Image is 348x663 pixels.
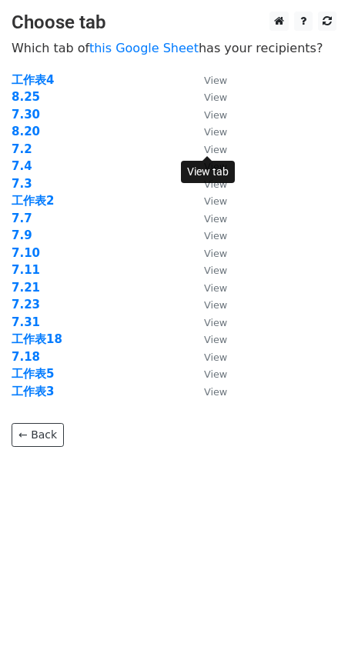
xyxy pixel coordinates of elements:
a: 7.18 [12,350,40,364]
a: 7.21 [12,281,40,295]
a: 8.20 [12,125,40,138]
a: View [189,90,227,104]
small: View [204,265,227,276]
small: View [204,126,227,138]
a: 7.4 [12,159,32,173]
a: View [189,385,227,398]
a: View [189,367,227,381]
a: View [189,108,227,122]
a: 7.23 [12,298,40,312]
a: 工作表18 [12,332,62,346]
a: View [189,350,227,364]
a: View [189,246,227,260]
small: View [204,75,227,86]
a: View [189,332,227,346]
a: View [189,212,227,225]
small: View [204,213,227,225]
a: 工作表3 [12,385,54,398]
small: View [204,230,227,242]
a: View [189,177,227,191]
small: View [204,282,227,294]
small: View [204,248,227,259]
a: 7.11 [12,263,40,277]
a: 7.2 [12,142,32,156]
small: View [204,299,227,311]
a: View [189,73,227,87]
a: 7.3 [12,177,32,191]
small: View [204,178,227,190]
a: 7.9 [12,228,32,242]
small: View [204,195,227,207]
a: 工作表4 [12,73,54,87]
small: View [204,317,227,328]
a: 工作表5 [12,367,54,381]
small: View [204,109,227,121]
small: View [204,144,227,155]
a: View [189,281,227,295]
small: View [204,351,227,363]
a: View [189,142,227,156]
a: View [189,298,227,312]
a: View [189,125,227,138]
div: View tab [181,161,235,183]
a: 7.30 [12,108,40,122]
a: View [189,263,227,277]
small: View [204,386,227,398]
small: View [204,334,227,345]
a: 7.10 [12,246,40,260]
h3: Choose tab [12,12,336,34]
a: 7.31 [12,315,40,329]
a: View [189,194,227,208]
small: View [204,92,227,103]
small: View [204,368,227,380]
a: View [189,315,227,329]
p: Which tab of has your recipients? [12,40,336,56]
a: 7.7 [12,212,32,225]
a: 工作表2 [12,194,54,208]
a: 8.25 [12,90,40,104]
a: this Google Sheet [89,41,199,55]
a: View [189,228,227,242]
a: ← Back [12,423,64,447]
